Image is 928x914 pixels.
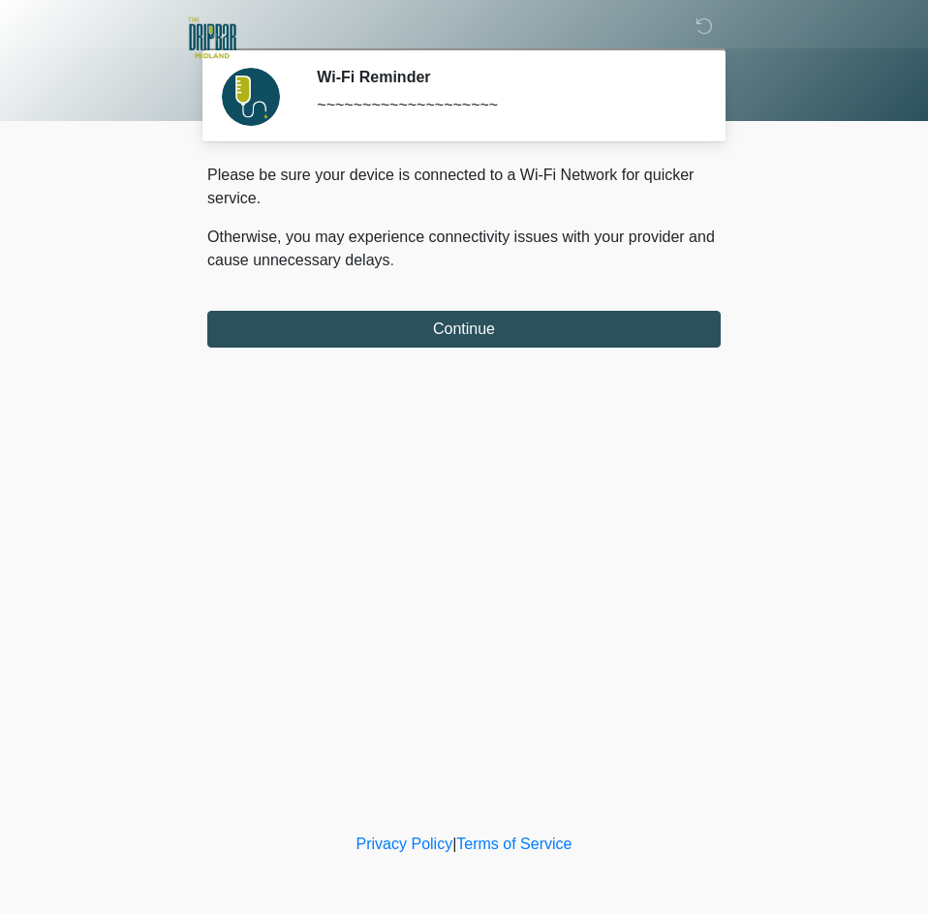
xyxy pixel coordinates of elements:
[188,15,236,63] img: The DRIPBaR Midland Logo
[317,94,692,117] div: ~~~~~~~~~~~~~~~~~~~~
[456,836,572,852] a: Terms of Service
[207,226,721,272] p: Otherwise, you may experience connectivity issues with your provider and cause unnecessary delays
[452,836,456,852] a: |
[222,68,280,126] img: Agent Avatar
[390,252,394,268] span: .
[356,836,453,852] a: Privacy Policy
[207,164,721,210] p: Please be sure your device is connected to a Wi-Fi Network for quicker service.
[207,311,721,348] button: Continue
